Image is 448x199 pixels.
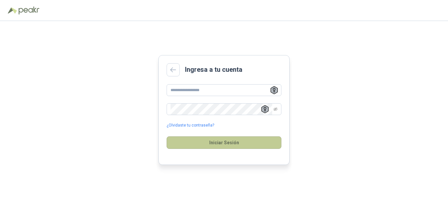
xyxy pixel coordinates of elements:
img: Peakr [18,7,39,14]
button: Iniciar Sesión [167,136,281,149]
span: eye-invisible [274,107,277,111]
img: Logo [8,7,17,14]
h2: Ingresa a tu cuenta [185,65,242,75]
a: ¿Olvidaste tu contraseña? [167,122,214,129]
